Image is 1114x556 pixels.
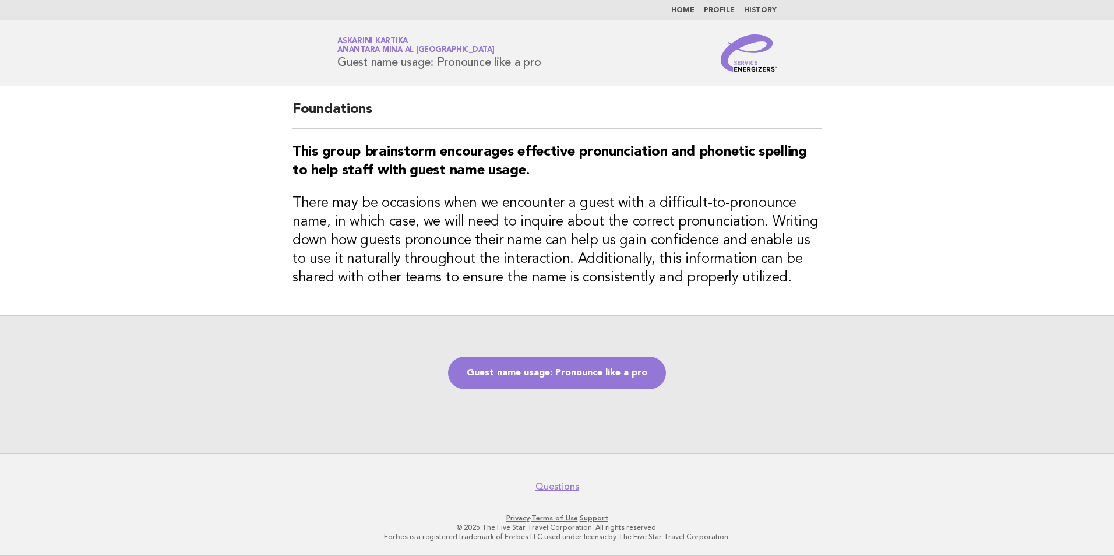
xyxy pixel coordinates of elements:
[744,7,777,14] a: History
[535,481,579,492] a: Questions
[704,7,735,14] a: Profile
[200,532,914,541] p: Forbes is a registered trademark of Forbes LLC used under license by The Five Star Travel Corpora...
[337,47,495,54] span: Anantara Mina al [GEOGRAPHIC_DATA]
[200,523,914,532] p: © 2025 The Five Star Travel Corporation. All rights reserved.
[337,38,541,68] h1: Guest name usage: Pronounce like a pro
[292,100,822,129] h2: Foundations
[292,145,807,178] strong: This group brainstorm encourages effective pronunciation and phonetic spelling to help staff with...
[292,194,822,287] h3: There may be occasions when we encounter a guest with a difficult-to-pronounce name, in which cas...
[506,514,530,522] a: Privacy
[580,514,608,522] a: Support
[200,513,914,523] p: · ·
[671,7,695,14] a: Home
[721,34,777,72] img: Service Energizers
[448,357,666,389] a: Guest name usage: Pronounce like a pro
[337,37,495,54] a: Askarini KartikaAnantara Mina al [GEOGRAPHIC_DATA]
[531,514,578,522] a: Terms of Use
